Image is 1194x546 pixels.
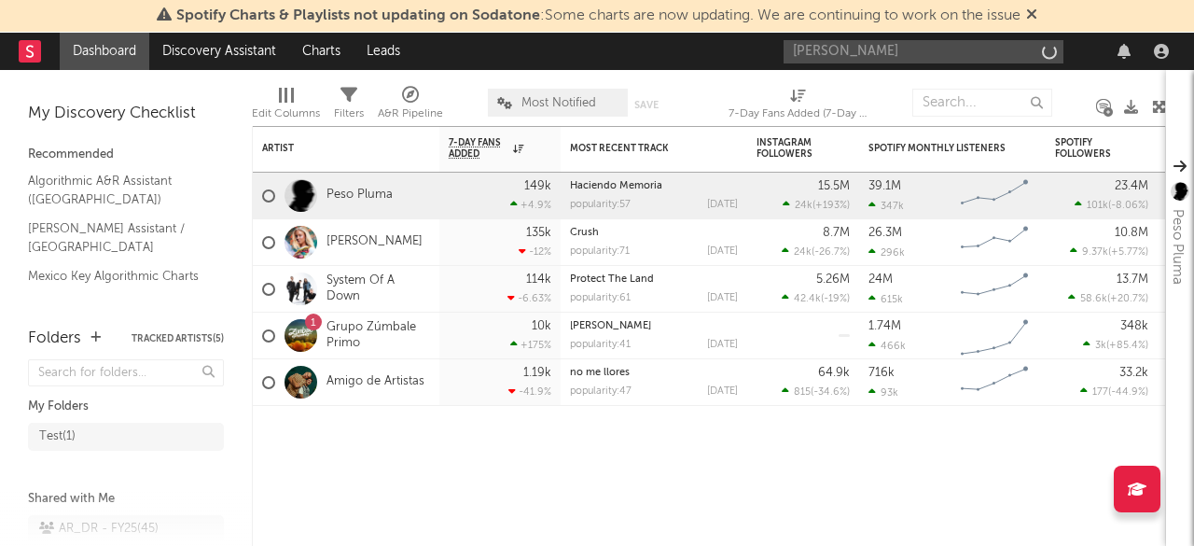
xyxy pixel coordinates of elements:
[868,200,904,212] div: 347k
[868,386,898,399] div: 93k
[28,218,205,257] a: [PERSON_NAME] Assistant / [GEOGRAPHIC_DATA]
[952,173,1036,219] svg: Chart title
[1082,247,1108,258] span: 9.37k
[252,79,320,133] div: Edit Columns
[510,339,551,351] div: +175 %
[1092,387,1108,398] span: 177
[952,219,1036,266] svg: Chart title
[39,426,76,448] div: Test ( 1 )
[784,40,1063,63] input: Search for artists
[824,294,847,304] span: -19 %
[526,227,551,239] div: 135k
[816,273,850,286] div: 5.26M
[794,387,811,398] span: 815
[570,340,631,350] div: popularity: 41
[289,33,354,70] a: Charts
[782,245,850,258] div: ( )
[1111,201,1145,211] span: -8.06 %
[570,228,738,238] div: Crush
[783,199,850,211] div: ( )
[378,79,443,133] div: A&R Pipeline
[28,103,224,125] div: My Discovery Checklist
[1109,341,1145,351] span: +85.4 %
[1111,247,1145,258] span: +5.77 %
[868,180,901,192] div: 39.1M
[326,234,423,250] a: [PERSON_NAME]
[326,374,424,390] a: Amigo de Artistas
[1115,227,1148,239] div: 10.8M
[1080,294,1107,304] span: 58.6k
[28,396,224,418] div: My Folders
[814,247,847,258] span: -26.7 %
[729,79,868,133] div: 7-Day Fans Added (7-Day Fans Added)
[794,294,821,304] span: 42.4k
[570,228,599,238] a: Crush
[818,367,850,379] div: 64.9k
[729,103,868,125] div: 7-Day Fans Added (7-Day Fans Added)
[28,171,205,209] a: Algorithmic A&R Assistant ([GEOGRAPHIC_DATA])
[1095,341,1106,351] span: 3k
[28,144,224,166] div: Recommended
[707,293,738,303] div: [DATE]
[28,328,81,350] div: Folders
[28,359,224,386] input: Search for folders...
[334,103,364,125] div: Filters
[570,293,631,303] div: popularity: 61
[707,386,738,397] div: [DATE]
[868,340,906,352] div: 466k
[952,266,1036,313] svg: Chart title
[326,273,430,305] a: System Of A Down
[818,180,850,192] div: 15.5M
[868,367,895,379] div: 716k
[508,385,551,398] div: -41.9 %
[570,368,738,378] div: no me llores
[176,8,1020,23] span: : Some charts are now updating. We are continuing to work on the issue
[149,33,289,70] a: Discovery Assistant
[868,246,905,259] div: 296k
[1075,199,1148,211] div: ( )
[1055,137,1120,160] div: Spotify Followers
[782,385,850,398] div: ( )
[952,359,1036,406] svg: Chart title
[1115,180,1148,192] div: 23.4M
[570,274,654,285] a: Protect The Land
[707,200,738,210] div: [DATE]
[570,368,630,378] a: no me llores
[532,320,551,332] div: 10k
[521,97,596,109] span: Most Notified
[519,245,551,258] div: -12 %
[262,143,402,154] div: Artist
[570,181,662,191] a: Haciendo Memoria
[526,273,551,286] div: 114k
[326,188,393,203] a: Peso Pluma
[868,227,902,239] div: 26.3M
[570,386,632,397] div: popularity: 47
[252,103,320,125] div: Edit Columns
[1026,8,1037,23] span: Dismiss
[570,274,738,285] div: Protect The Land
[523,367,551,379] div: 1.19k
[815,201,847,211] span: +193 %
[757,137,822,160] div: Instagram Followers
[782,292,850,304] div: ( )
[1166,209,1188,285] div: Peso Pluma
[813,387,847,398] span: -34.6 %
[634,100,659,110] button: Save
[449,137,508,160] span: 7-Day Fans Added
[326,320,430,352] a: Grupo Zúmbale Primo
[176,8,540,23] span: Spotify Charts & Playlists not updating on Sodatone
[1120,320,1148,332] div: 348k
[39,518,159,540] div: AR_DR - FY25 ( 45 )
[507,292,551,304] div: -6.63 %
[707,340,738,350] div: [DATE]
[794,247,812,258] span: 24k
[570,143,710,154] div: Most Recent Track
[334,79,364,133] div: Filters
[28,266,205,287] a: Mexico Key Algorithmic Charts
[60,33,149,70] a: Dashboard
[570,321,738,331] div: Corazón De Miel
[1119,367,1148,379] div: 33.2k
[1080,385,1148,398] div: ( )
[28,488,224,511] div: Shared with Me
[1070,245,1148,258] div: ( )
